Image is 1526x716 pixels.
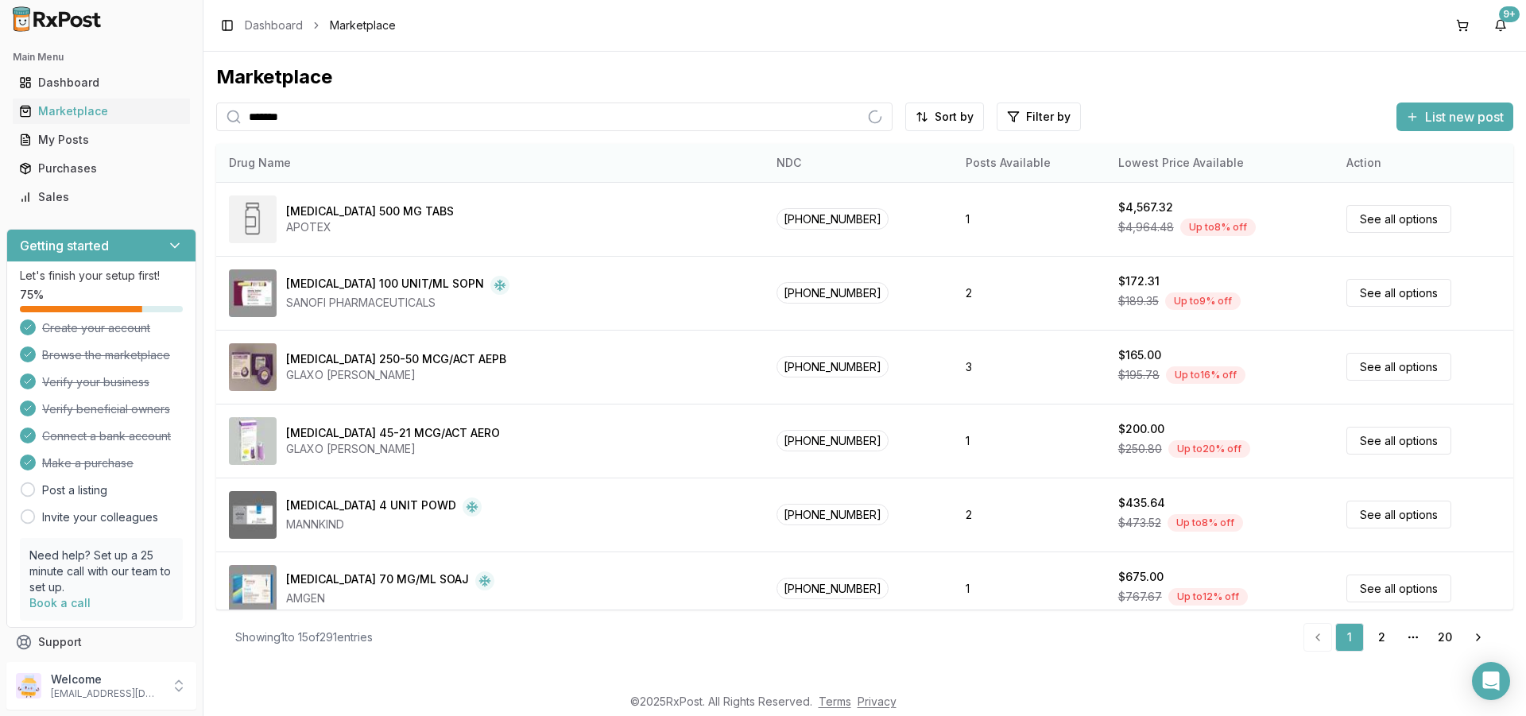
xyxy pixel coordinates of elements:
a: See all options [1346,427,1451,455]
img: User avatar [16,673,41,699]
th: Action [1334,144,1513,182]
div: SANOFI PHARMACEUTICALS [286,295,509,311]
div: Marketplace [19,103,184,119]
img: Aimovig 70 MG/ML SOAJ [229,565,277,613]
div: [MEDICAL_DATA] 70 MG/ML SOAJ [286,571,469,590]
div: [MEDICAL_DATA] 250-50 MCG/ACT AEPB [286,351,506,367]
span: Sort by [935,109,974,125]
div: $165.00 [1118,347,1161,363]
div: Up to 8 % off [1168,514,1243,532]
button: Support [6,628,196,656]
div: GLAXO [PERSON_NAME] [286,441,500,457]
span: $767.67 [1118,589,1162,605]
div: 9+ [1499,6,1520,22]
div: $675.00 [1118,569,1164,585]
span: [PHONE_NUMBER] [777,578,889,599]
div: $200.00 [1118,421,1164,437]
th: Lowest Price Available [1106,144,1334,182]
span: [PHONE_NUMBER] [777,430,889,451]
td: 1 [953,404,1105,478]
p: Welcome [51,671,161,687]
span: Verify beneficial owners [42,401,170,417]
span: [PHONE_NUMBER] [777,282,889,304]
span: [PHONE_NUMBER] [777,356,889,377]
a: Terms [819,695,851,708]
nav: breadcrumb [245,17,396,33]
img: RxPost Logo [6,6,108,32]
th: Posts Available [953,144,1105,182]
div: $435.64 [1118,495,1165,511]
div: Sales [19,189,184,205]
a: See all options [1346,501,1451,528]
img: Afrezza 4 UNIT POWD [229,491,277,539]
a: Sales [13,183,190,211]
div: Up to 12 % off [1168,588,1248,606]
button: Sales [6,184,196,210]
h2: Main Menu [13,51,190,64]
p: [EMAIL_ADDRESS][DOMAIN_NAME] [51,687,161,700]
a: See all options [1346,279,1451,307]
span: Make a purchase [42,455,134,471]
div: MANNKIND [286,517,482,532]
div: $4,567.32 [1118,199,1173,215]
span: [PHONE_NUMBER] [777,504,889,525]
button: Marketplace [6,99,196,124]
td: 2 [953,478,1105,552]
a: My Posts [13,126,190,154]
span: List new post [1425,107,1504,126]
button: List new post [1396,103,1513,131]
div: Up to 20 % off [1168,440,1250,458]
span: 75 % [20,287,44,303]
button: Sort by [905,103,984,131]
td: 1 [953,552,1105,625]
div: Up to 8 % off [1180,219,1256,236]
a: List new post [1396,110,1513,126]
td: 2 [953,256,1105,330]
div: My Posts [19,132,184,148]
h3: Getting started [20,236,109,255]
th: Drug Name [216,144,764,182]
a: Dashboard [13,68,190,97]
a: Post a listing [42,482,107,498]
span: [PHONE_NUMBER] [777,208,889,230]
a: Privacy [858,695,897,708]
div: [MEDICAL_DATA] 100 UNIT/ML SOPN [286,276,484,295]
span: $195.78 [1118,367,1160,383]
div: [MEDICAL_DATA] 500 MG TABS [286,203,454,219]
a: Dashboard [245,17,303,33]
nav: pagination [1303,623,1494,652]
a: Go to next page [1462,623,1494,652]
span: Create your account [42,320,150,336]
span: Verify your business [42,374,149,390]
td: 3 [953,330,1105,404]
button: Purchases [6,156,196,181]
button: 9+ [1488,13,1513,38]
div: APOTEX [286,219,454,235]
img: Advair HFA 45-21 MCG/ACT AERO [229,417,277,465]
span: $4,964.48 [1118,219,1174,235]
div: Marketplace [216,64,1513,90]
span: $473.52 [1118,515,1161,531]
a: Book a call [29,596,91,610]
div: Showing 1 to 15 of 291 entries [235,629,373,645]
div: Dashboard [19,75,184,91]
span: $189.35 [1118,293,1159,309]
img: Advair Diskus 250-50 MCG/ACT AEPB [229,343,277,391]
a: See all options [1346,575,1451,602]
a: 1 [1335,623,1364,652]
span: Marketplace [330,17,396,33]
p: Let's finish your setup first! [20,268,183,284]
span: Browse the marketplace [42,347,170,363]
a: Invite your colleagues [42,509,158,525]
th: NDC [764,144,953,182]
div: $172.31 [1118,273,1160,289]
a: See all options [1346,205,1451,233]
div: Purchases [19,161,184,176]
img: Abiraterone Acetate 500 MG TABS [229,195,277,243]
a: Purchases [13,154,190,183]
a: 2 [1367,623,1396,652]
button: My Posts [6,127,196,153]
span: $250.80 [1118,441,1162,457]
img: Admelog SoloStar 100 UNIT/ML SOPN [229,269,277,317]
button: Dashboard [6,70,196,95]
